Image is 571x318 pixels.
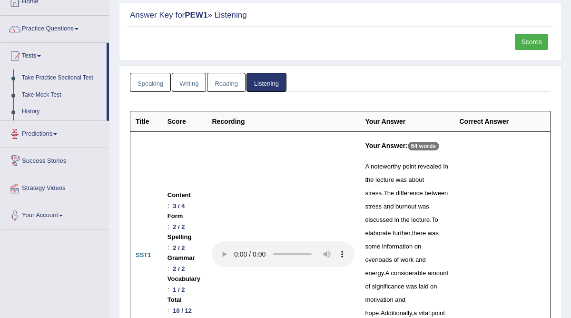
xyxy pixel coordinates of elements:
span: considerable [391,269,426,277]
span: was [428,229,439,237]
span: discussed [365,216,393,223]
span: and [415,256,426,263]
b: Total [167,295,182,305]
span: vital [419,309,430,317]
b: Content [167,190,191,200]
span: a [413,309,417,317]
span: was [406,283,417,290]
b: Grammar [167,253,195,263]
a: History [18,103,107,120]
span: of [365,283,370,290]
li: : [167,232,202,253]
span: laid [419,283,428,290]
span: and [395,296,405,303]
th: Title [130,111,162,132]
span: The [384,189,394,197]
span: energy [365,269,384,277]
span: stress [365,203,382,210]
span: the [401,216,410,223]
li: : [167,211,202,232]
a: Take Mock Test [18,87,107,104]
span: elaborate [365,229,391,237]
span: there [412,229,426,237]
a: Speaking [130,73,171,92]
li: : [167,190,202,211]
span: in [443,163,448,170]
a: Reading [207,73,245,92]
th: Your Answer [360,111,454,132]
span: amount [428,269,448,277]
span: motivation [365,296,393,303]
span: further [393,229,410,237]
div: 3 / 4 [169,201,188,211]
div: 10 / 12 [169,306,195,316]
span: and [384,203,394,210]
a: Practice Questions [0,16,109,40]
span: point [432,309,445,317]
b: Vocabulary [167,274,200,284]
span: in [394,216,399,223]
span: A [365,163,369,170]
span: difference [396,189,423,197]
h2: Answer Key for » Listening [130,11,391,20]
strong: PEW1 [185,10,207,20]
span: on [430,283,437,290]
a: Listening [246,73,286,92]
span: the [365,176,374,183]
th: Correct Answer [454,111,550,132]
b: Form [167,211,183,221]
span: was [418,203,429,210]
span: lecture [375,176,394,183]
span: revealed [418,163,442,170]
a: Success Stories [0,148,109,172]
span: significance [372,283,404,290]
span: between [424,189,448,197]
th: Score [162,111,207,132]
li: : [167,274,202,295]
th: Recording [207,111,360,132]
b: SST1 [136,251,151,258]
div: 1 / 2 [169,285,188,295]
div: 2 / 2 [169,264,188,274]
div: 2 / 2 [169,243,188,253]
span: hope [365,309,379,317]
span: Additionally [381,309,412,317]
span: To [432,216,438,223]
a: Take Practice Sectional Test [18,70,107,87]
li: : [167,253,202,274]
span: point [403,163,416,170]
a: Scores [515,34,548,50]
span: information [382,243,413,250]
b: Spelling [167,232,192,242]
span: overloads [365,256,392,263]
span: on [414,243,421,250]
p: 64 words [408,142,439,150]
span: stress [365,189,382,197]
div: 2 / 2 [169,222,188,232]
span: noteworthy [371,163,401,170]
span: was [396,176,407,183]
a: Predictions [0,121,109,145]
span: some [365,243,380,250]
a: Writing [172,73,206,92]
span: work [401,256,413,263]
li: : [167,295,202,316]
b: Your Answer: [365,142,407,149]
span: burnout [395,203,416,210]
a: Your Account [0,202,109,226]
span: of [394,256,399,263]
span: A [385,269,389,277]
a: Tests [0,43,107,67]
span: lecture [411,216,430,223]
a: Strategy Videos [0,175,109,199]
span: about [409,176,424,183]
